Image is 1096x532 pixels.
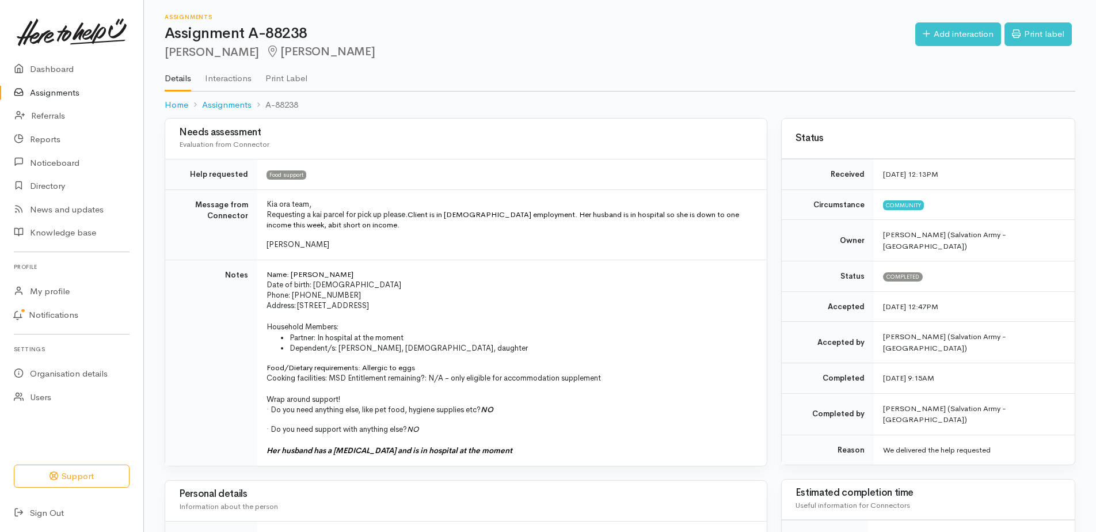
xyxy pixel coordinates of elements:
span: Date of birth: [DEMOGRAPHIC_DATA] [267,280,401,290]
span: Client is in [DEMOGRAPHIC_DATA] employment. Her husband is in hospital so she is down to one inco... [267,210,739,230]
a: Print Label [265,58,307,90]
td: Accepted by [782,322,874,363]
h1: Assignment A-88238 [165,25,915,42]
span: Cooking facilities: MSD Entitlement remaining?: N/A - only eligible for accommodation supplement [267,373,601,383]
span: Completed [883,272,923,282]
td: Notes [165,260,257,465]
span: [PERSON_NAME] [266,44,375,59]
td: Circumstance [782,189,874,220]
td: Received [782,159,874,190]
a: Details [165,58,191,92]
h6: Assignments [165,14,915,20]
time: [DATE] 9:15AM [883,373,934,383]
span: Information about the person [179,501,278,511]
span: Household Members: [267,322,338,332]
h3: Needs assessment [179,127,753,138]
span: · Do you need anything else, like pet food, hygiene supplies etc? [267,405,481,415]
span: Evaluation from Connector [179,139,269,149]
span: Phone: [PHONE_NUMBER] [267,290,361,300]
h3: Personal details [179,489,753,500]
span: Useful information for Connectors [796,500,910,510]
span: · Do you need support with anything else? [267,424,407,434]
td: Owner [782,220,874,261]
li: A-88238 [252,98,298,112]
h3: Estimated completion time [796,488,1061,499]
a: Assignments [202,98,252,112]
td: [PERSON_NAME] (Salvation Army - [GEOGRAPHIC_DATA]) [874,322,1075,363]
span: Requesting a kai parcel for pick up please. [267,210,408,219]
a: Interactions [205,58,252,90]
i: NO [481,405,493,415]
span: Wrap around support! [267,394,340,404]
h6: Settings [14,341,130,357]
span: [PERSON_NAME] [267,240,329,249]
span: Food/Dietary requirements: Allergic to eggs [267,363,415,373]
span: Dependent/s: [PERSON_NAME], [DEMOGRAPHIC_DATA], daughter [290,343,528,353]
a: Add interaction [915,22,1001,46]
h2: [PERSON_NAME] [165,45,915,59]
td: Completed [782,363,874,394]
span: Name: [PERSON_NAME] [267,269,353,279]
span: Kia ora team, [267,199,311,209]
a: Home [165,98,188,112]
span: [PERSON_NAME] (Salvation Army - [GEOGRAPHIC_DATA]) [883,230,1006,251]
h3: Status [796,133,1061,144]
nav: breadcrumb [165,92,1075,119]
td: Reason [782,435,874,465]
td: Accepted [782,291,874,322]
font: Her husband has a [MEDICAL_DATA] and is in hospital at the moment [267,446,512,455]
span: Community [883,200,924,210]
time: [DATE] 12:47PM [883,302,938,311]
td: Completed by [782,393,874,435]
i: NO [407,424,418,434]
td: We delivered the help requested [874,435,1075,465]
button: Support [14,465,130,488]
time: [DATE] 12:13PM [883,169,938,179]
span: Partner: In hospital at the moment [290,333,404,343]
span: Address: [STREET_ADDRESS] [267,301,369,310]
td: Help requested [165,159,257,190]
td: [PERSON_NAME] (Salvation Army - [GEOGRAPHIC_DATA]) [874,393,1075,435]
td: Message from Connector [165,189,257,260]
span: Food support [267,170,306,180]
h6: Profile [14,259,130,275]
a: Print label [1004,22,1072,46]
td: Status [782,261,874,292]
